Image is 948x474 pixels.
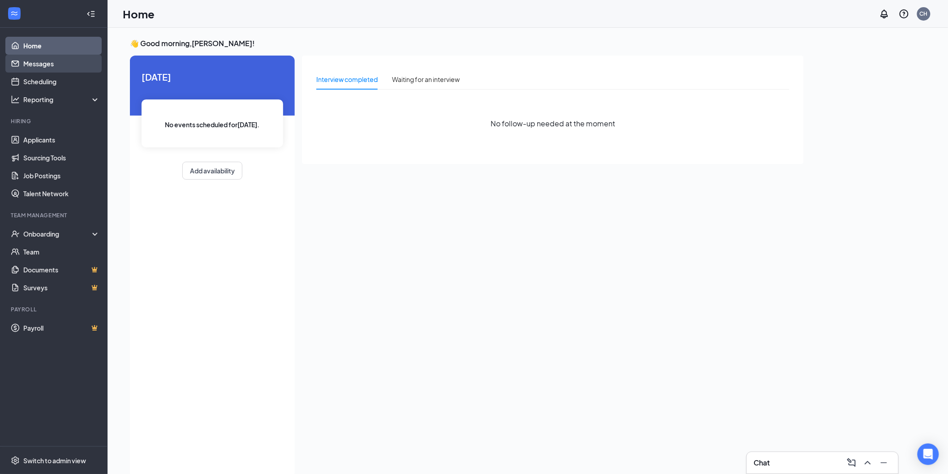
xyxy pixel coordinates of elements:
div: Payroll [11,306,98,313]
h3: Chat [754,458,770,468]
a: Messages [23,55,100,73]
div: Interview completed [316,74,378,84]
a: Home [23,37,100,55]
div: Waiting for an interview [392,74,460,84]
svg: WorkstreamLogo [10,9,19,18]
svg: QuestionInfo [899,9,909,19]
a: Talent Network [23,185,100,203]
button: Add availability [182,162,242,180]
button: ChevronUp [861,456,875,470]
button: Minimize [877,456,891,470]
svg: Collapse [86,9,95,18]
button: ComposeMessage [845,456,859,470]
a: Team [23,243,100,261]
svg: Notifications [879,9,890,19]
svg: ComposeMessage [846,457,857,468]
a: PayrollCrown [23,319,100,337]
svg: ChevronUp [862,457,873,468]
h3: 👋 Good morning, [PERSON_NAME] ! [130,39,804,48]
div: CH [920,10,928,17]
div: Onboarding [23,229,92,238]
a: Scheduling [23,73,100,90]
a: Applicants [23,131,100,149]
h1: Home [123,6,155,22]
svg: Minimize [879,457,889,468]
div: Switch to admin view [23,456,86,465]
span: No events scheduled for [DATE] . [165,120,260,129]
div: Open Intercom Messenger [918,444,939,465]
a: DocumentsCrown [23,261,100,279]
svg: UserCheck [11,229,20,238]
div: Hiring [11,117,98,125]
svg: Analysis [11,95,20,104]
a: SurveysCrown [23,279,100,297]
div: Reporting [23,95,100,104]
svg: Settings [11,456,20,465]
div: Team Management [11,211,98,219]
span: No follow-up needed at the moment [491,118,615,129]
a: Job Postings [23,167,100,185]
span: [DATE] [142,70,283,84]
a: Sourcing Tools [23,149,100,167]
